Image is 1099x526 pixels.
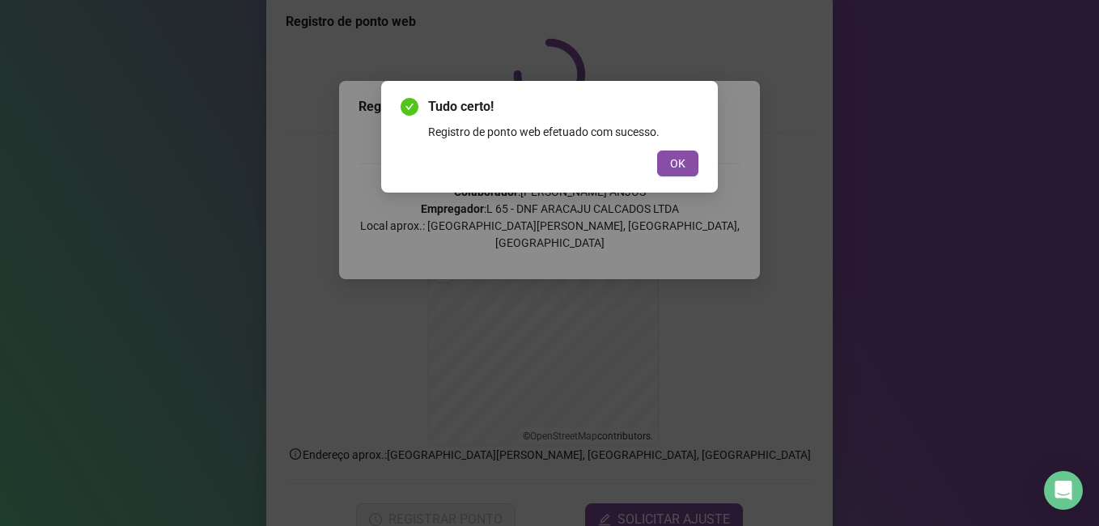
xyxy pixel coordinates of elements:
[1044,471,1083,510] div: Open Intercom Messenger
[401,98,418,116] span: check-circle
[670,155,685,172] span: OK
[428,123,698,141] div: Registro de ponto web efetuado com sucesso.
[657,151,698,176] button: OK
[428,97,698,117] span: Tudo certo!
